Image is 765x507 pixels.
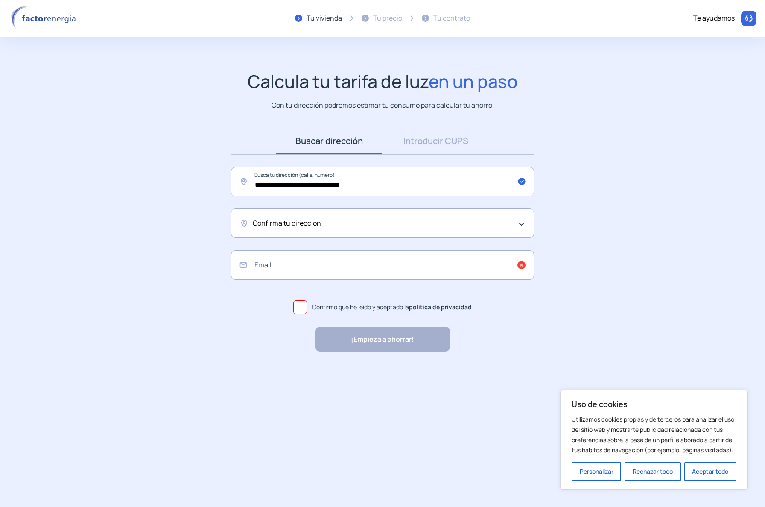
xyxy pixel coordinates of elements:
[572,399,736,409] p: Uso de cookies
[409,303,472,311] a: política de privacidad
[433,13,470,24] div: Tu contrato
[276,128,382,154] a: Buscar dirección
[693,13,735,24] div: Te ayudamos
[560,390,748,490] div: Uso de cookies
[253,218,321,229] span: Confirma tu dirección
[373,13,402,24] div: Tu precio
[248,71,518,92] h1: Calcula tu tarifa de luz
[312,302,472,312] span: Confirmo que he leído y aceptado la
[307,13,342,24] div: Tu vivienda
[572,414,736,455] p: Utilizamos cookies propias y de terceros para analizar el uso del sitio web y mostrarte publicida...
[684,462,736,481] button: Aceptar todo
[745,14,753,23] img: llamar
[272,100,494,111] p: Con tu dirección podremos estimar tu consumo para calcular tu ahorro.
[625,462,680,481] button: Rechazar todo
[429,69,518,93] span: en un paso
[9,6,81,31] img: logo factor
[572,462,621,481] button: Personalizar
[382,128,489,154] a: Introducir CUPS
